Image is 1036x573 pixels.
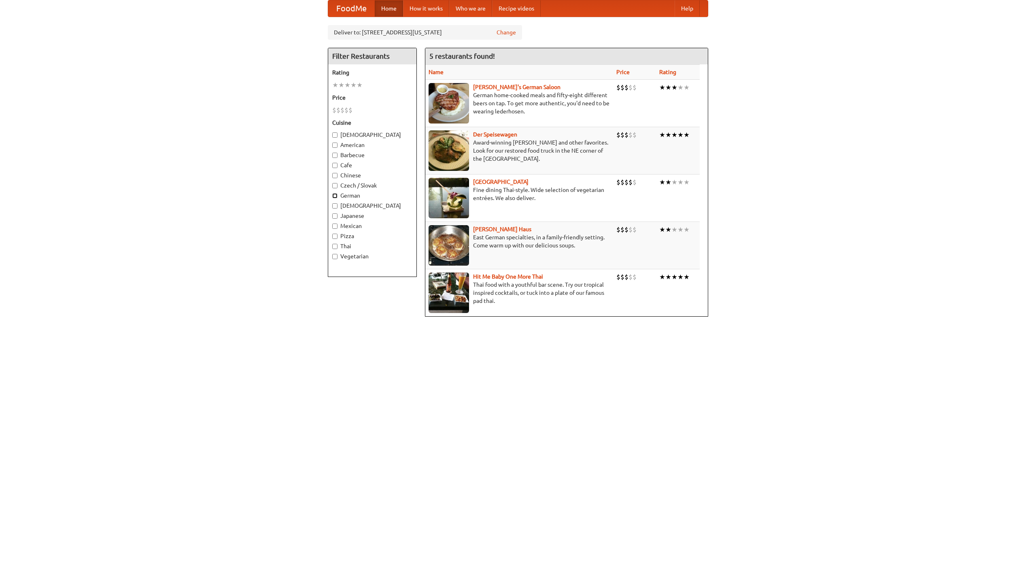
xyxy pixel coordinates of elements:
img: babythai.jpg [429,273,469,313]
li: $ [616,130,620,139]
p: Thai food with a youthful bar scene. Try our tropical inspired cocktails, or tuck into a plate of... [429,281,610,305]
input: Vegetarian [332,254,338,259]
a: [PERSON_NAME]'s German Saloon [473,84,560,90]
label: [DEMOGRAPHIC_DATA] [332,131,412,139]
a: Der Speisewagen [473,131,517,138]
li: $ [340,106,344,115]
label: Thai [332,242,412,250]
label: Barbecue [332,151,412,159]
li: $ [624,225,628,234]
a: [GEOGRAPHIC_DATA] [473,179,529,185]
li: ★ [665,178,671,187]
label: Chinese [332,171,412,179]
a: How it works [403,0,449,17]
li: ★ [677,130,684,139]
label: German [332,192,412,200]
a: Home [375,0,403,17]
li: $ [624,178,628,187]
li: ★ [665,130,671,139]
li: $ [348,106,352,115]
li: $ [633,83,637,92]
li: $ [616,273,620,281]
li: $ [628,273,633,281]
li: ★ [659,273,665,281]
li: $ [633,130,637,139]
a: Change [497,28,516,36]
li: ★ [684,273,690,281]
a: Hit Me Baby One More Thai [473,273,543,280]
li: $ [620,178,624,187]
h4: Filter Restaurants [328,48,416,64]
label: Czech / Slovak [332,181,412,190]
li: ★ [659,225,665,234]
a: Name [429,69,444,75]
li: ★ [677,83,684,92]
p: East German specialties, in a family-friendly setting. Come warm up with our delicious soups. [429,233,610,249]
img: esthers.jpg [429,83,469,124]
li: $ [628,178,633,187]
li: $ [633,178,637,187]
input: Barbecue [332,153,338,158]
li: $ [332,106,336,115]
li: $ [336,106,340,115]
h5: Price [332,94,412,102]
label: American [332,141,412,149]
li: ★ [665,273,671,281]
p: Award-winning [PERSON_NAME] and other favorites. Look for our restored food truck in the NE corne... [429,138,610,163]
a: Who we are [449,0,492,17]
input: American [332,143,338,148]
li: $ [628,225,633,234]
li: ★ [677,178,684,187]
input: Pizza [332,234,338,239]
img: speisewagen.jpg [429,130,469,171]
a: Help [675,0,700,17]
a: [PERSON_NAME] Haus [473,226,531,232]
li: ★ [671,273,677,281]
li: $ [620,225,624,234]
img: kohlhaus.jpg [429,225,469,266]
li: $ [620,83,624,92]
li: ★ [665,83,671,92]
li: ★ [684,178,690,187]
li: $ [620,130,624,139]
a: Recipe videos [492,0,541,17]
input: German [332,193,338,198]
li: ★ [332,81,338,89]
li: $ [633,273,637,281]
li: $ [624,130,628,139]
li: ★ [338,81,344,89]
label: Mexican [332,222,412,230]
input: [DEMOGRAPHIC_DATA] [332,132,338,138]
li: $ [344,106,348,115]
input: Cafe [332,163,338,168]
div: Deliver to: [STREET_ADDRESS][US_STATE] [328,25,522,40]
li: $ [628,83,633,92]
li: ★ [671,83,677,92]
label: Cafe [332,161,412,169]
li: $ [624,83,628,92]
input: Thai [332,244,338,249]
li: ★ [671,130,677,139]
a: FoodMe [328,0,375,17]
li: $ [628,130,633,139]
li: ★ [350,81,357,89]
li: $ [616,83,620,92]
a: Rating [659,69,676,75]
label: [DEMOGRAPHIC_DATA] [332,202,412,210]
label: Japanese [332,212,412,220]
li: ★ [665,225,671,234]
label: Pizza [332,232,412,240]
li: $ [633,225,637,234]
input: Czech / Slovak [332,183,338,188]
li: ★ [677,225,684,234]
h5: Cuisine [332,119,412,127]
li: ★ [684,83,690,92]
li: $ [620,273,624,281]
img: satay.jpg [429,178,469,218]
li: $ [616,178,620,187]
li: ★ [659,83,665,92]
li: ★ [684,130,690,139]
